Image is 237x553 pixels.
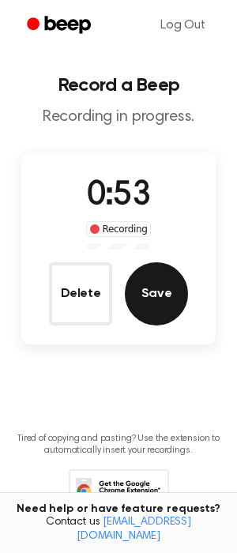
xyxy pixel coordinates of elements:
p: Tired of copying and pasting? Use the extension to automatically insert your recordings. [13,433,224,457]
p: Recording in progress. [13,107,224,127]
h1: Record a Beep [13,76,224,95]
div: Recording [86,221,152,237]
span: Contact us [9,516,228,544]
a: Log Out [145,6,221,44]
span: 0:53 [87,179,150,213]
button: Delete Audio Record [49,262,112,325]
a: Beep [16,10,105,41]
a: [EMAIL_ADDRESS][DOMAIN_NAME] [77,517,191,542]
button: Save Audio Record [125,262,188,325]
